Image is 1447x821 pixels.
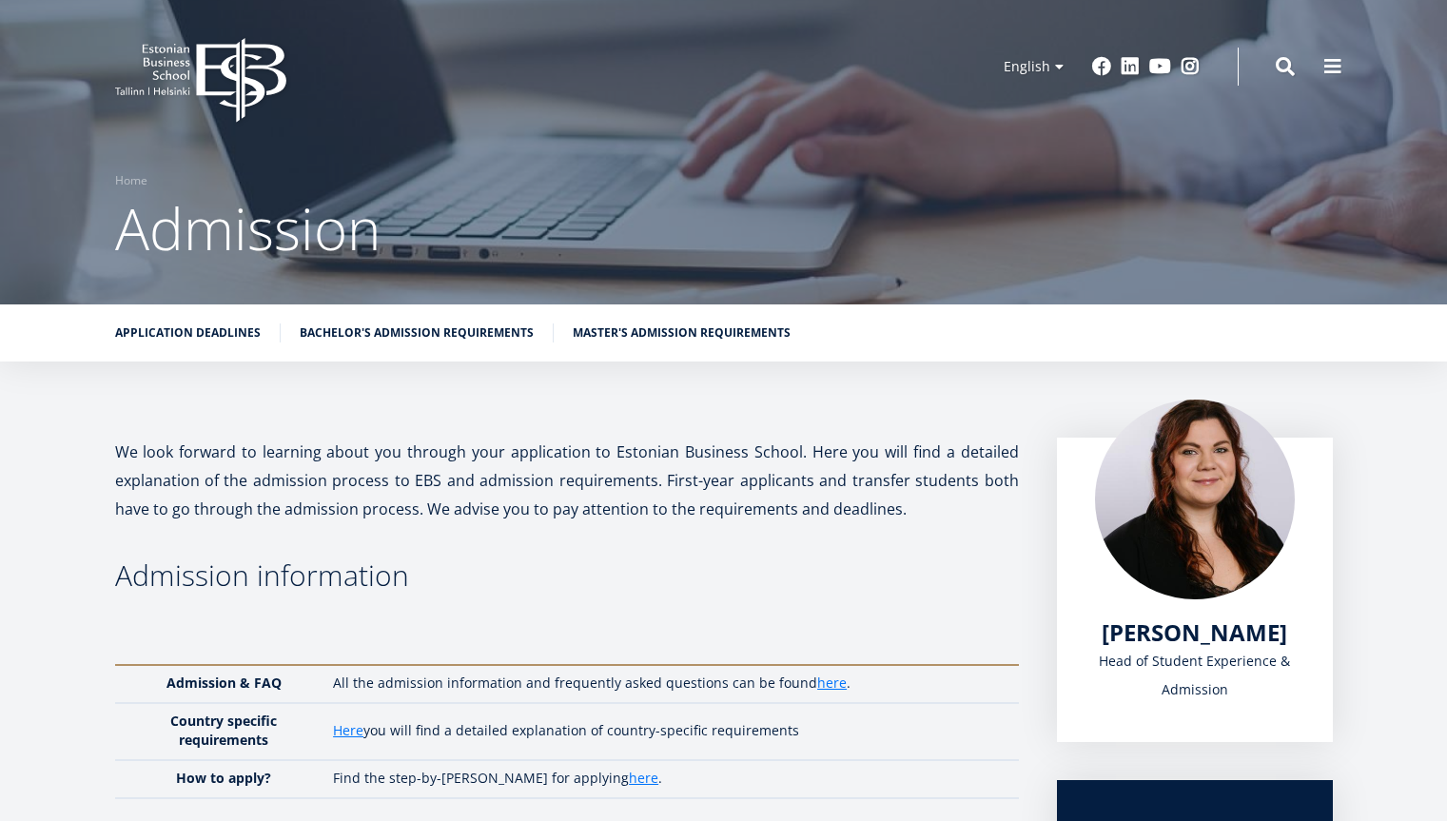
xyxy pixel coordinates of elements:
[115,561,1019,590] h3: Admission information
[817,674,847,693] a: here
[1149,57,1171,76] a: Youtube
[573,323,791,342] a: Master's admission requirements
[333,721,363,740] a: Here
[629,769,658,788] a: here
[300,323,534,342] a: Bachelor's admission requirements
[1095,400,1295,599] img: liina reimann
[1095,647,1295,704] div: Head of Student Experience & Admission
[166,674,282,692] strong: Admission & FAQ
[323,703,1018,760] td: you will find a detailed explanation of country-specific requirements
[1102,618,1287,647] a: [PERSON_NAME]
[115,189,381,267] span: Admission
[333,769,999,788] p: Find the step-by-[PERSON_NAME] for applying .
[176,769,271,787] strong: How to apply?
[323,665,1018,703] td: All the admission information and frequently asked questions can be found .
[115,438,1019,523] p: We look forward to learning about you through your application to Estonian Business School. Here ...
[1102,616,1287,648] span: [PERSON_NAME]
[1181,57,1200,76] a: Instagram
[1092,57,1111,76] a: Facebook
[1121,57,1140,76] a: Linkedin
[170,712,277,749] strong: Country specific requirements
[115,323,261,342] a: Application deadlines
[115,171,147,190] a: Home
